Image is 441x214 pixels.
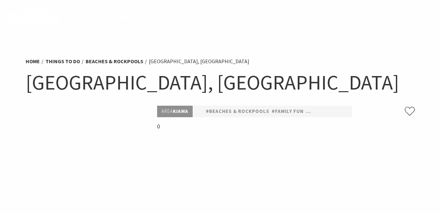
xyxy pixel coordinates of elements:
[265,13,280,21] a: Plan
[226,13,252,21] a: See & Do
[26,69,416,96] h1: [GEOGRAPHIC_DATA], [GEOGRAPHIC_DATA]
[149,57,249,66] li: [GEOGRAPHIC_DATA], [GEOGRAPHIC_DATA]
[143,13,185,20] span: Destinations
[157,106,193,117] p: Kiama
[45,58,80,65] a: Things To Do
[86,58,143,65] a: Beaches & Rockpools
[339,13,370,21] a: Book now
[265,13,280,20] span: Plan
[272,107,304,116] a: #Family Fun
[107,12,376,22] nav: Main Menu
[113,13,130,20] span: Home
[293,13,325,21] a: What’s On
[206,107,269,116] a: #Beaches & Rockpools
[293,13,325,20] span: What’s On
[199,13,213,21] a: Stay
[199,13,213,20] span: Stay
[226,13,252,20] span: See & Do
[26,58,40,65] a: Home
[161,108,173,114] span: Area
[8,8,61,26] img: Kiama Logo
[113,13,130,21] a: Home
[306,107,370,116] a: #Natural Attractions
[339,13,370,20] span: Book now
[143,13,185,21] a: Destinations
